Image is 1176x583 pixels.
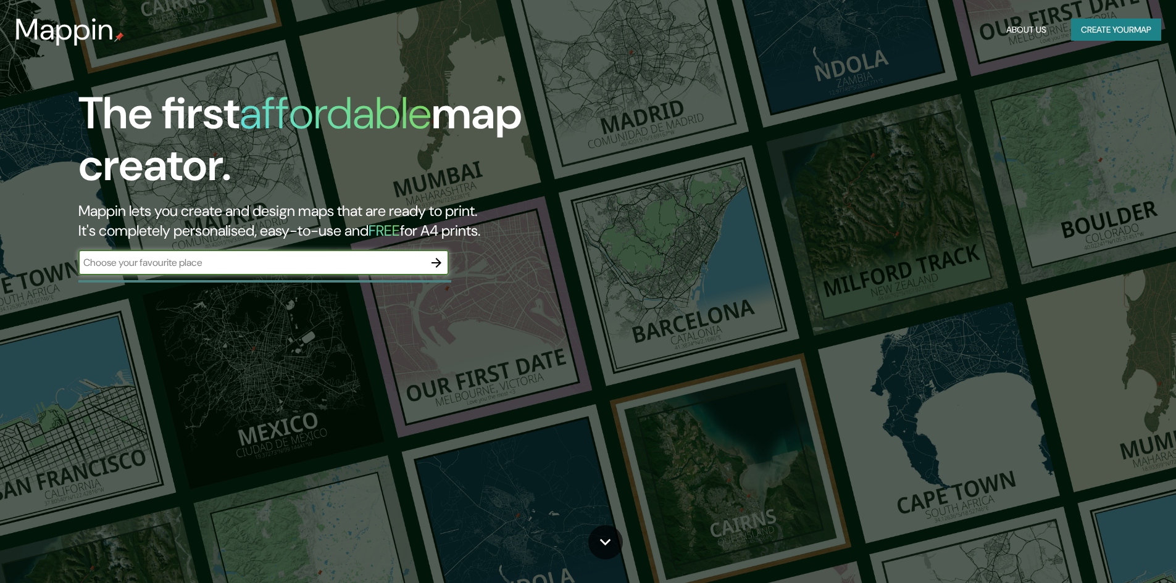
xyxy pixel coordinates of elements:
h1: affordable [240,85,432,142]
input: Choose your favourite place [78,255,424,270]
h5: FREE [369,221,400,240]
button: Create yourmap [1071,19,1161,41]
img: mappin-pin [114,32,124,42]
h1: The first map creator. [78,88,667,201]
h3: Mappin [15,12,114,47]
button: About Us [1001,19,1051,41]
h2: Mappin lets you create and design maps that are ready to print. It's completely personalised, eas... [78,201,667,241]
